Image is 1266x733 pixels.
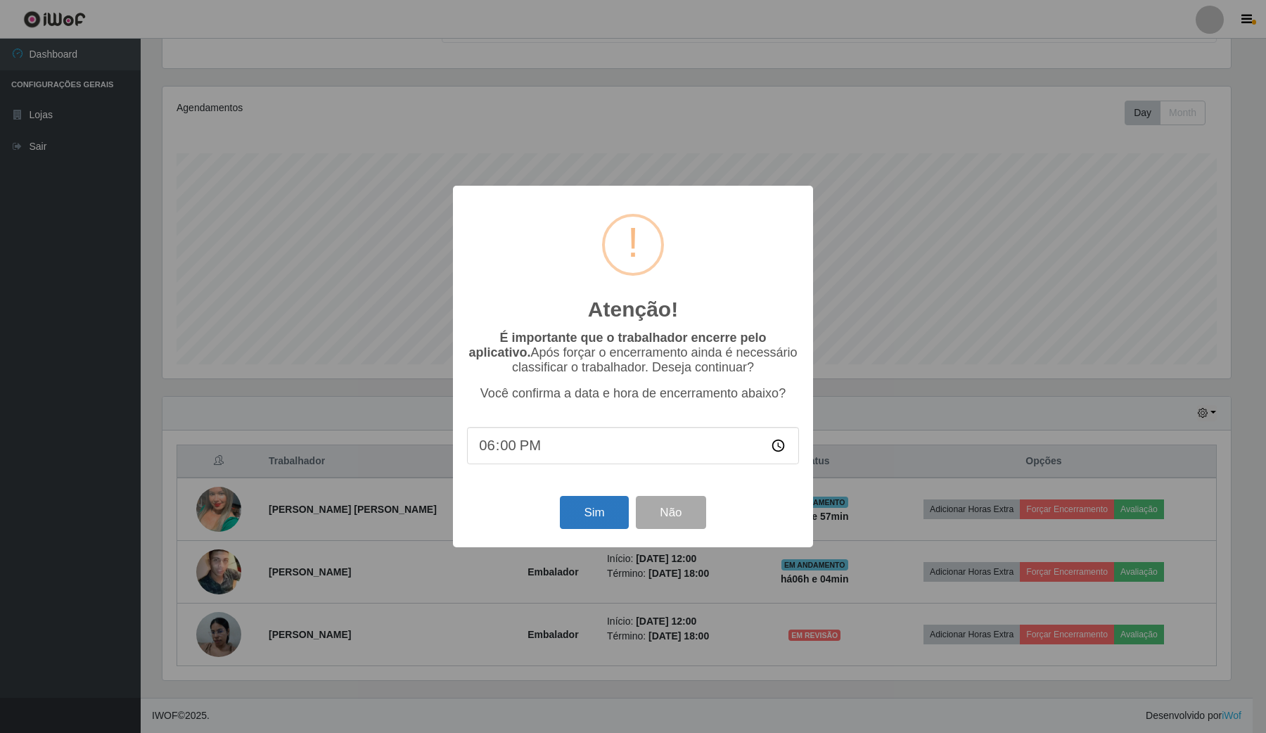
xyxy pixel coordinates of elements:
p: Você confirma a data e hora de encerramento abaixo? [467,386,799,401]
button: Não [636,496,705,529]
button: Sim [560,496,628,529]
b: É importante que o trabalhador encerre pelo aplicativo. [468,331,766,359]
p: Após forçar o encerramento ainda é necessário classificar o trabalhador. Deseja continuar? [467,331,799,375]
h2: Atenção! [588,297,678,322]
